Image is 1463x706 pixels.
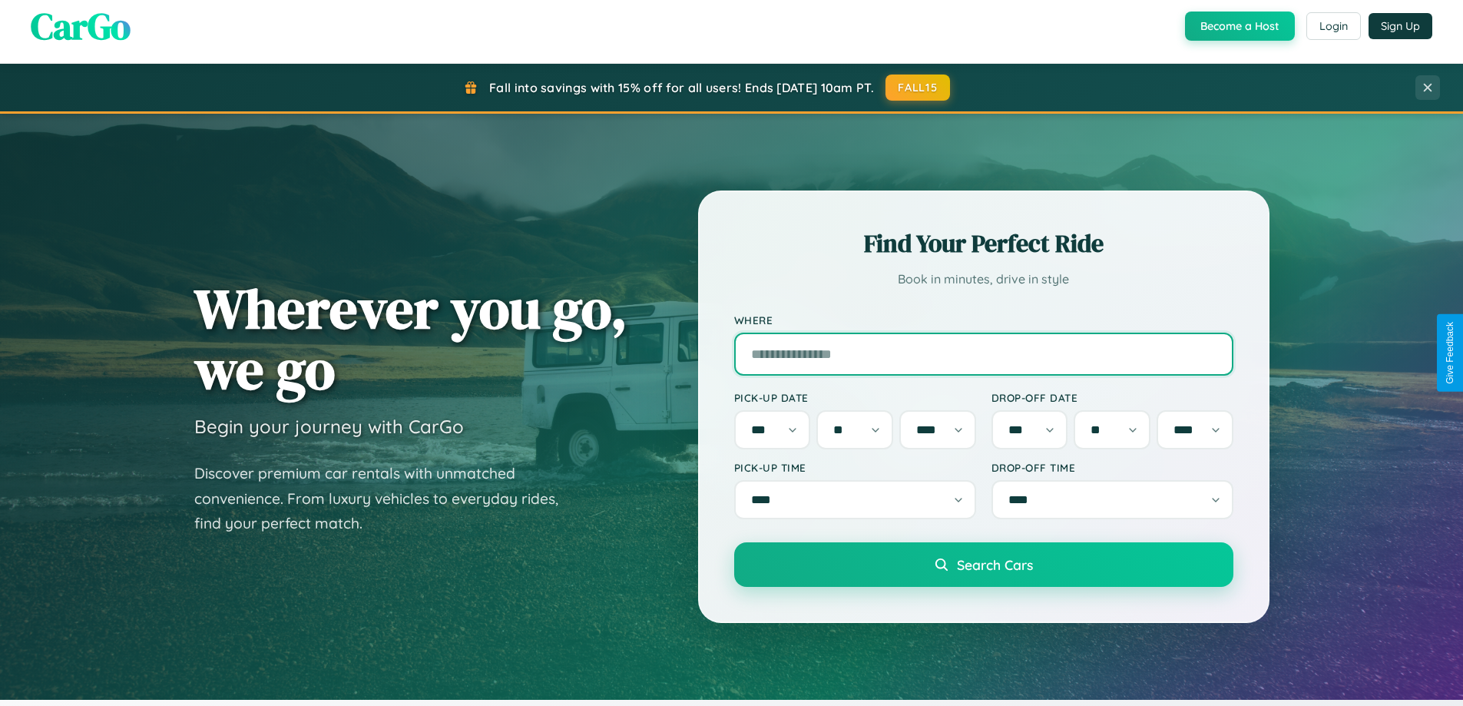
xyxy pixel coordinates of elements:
button: FALL15 [885,75,950,101]
h2: Find Your Perfect Ride [734,227,1233,260]
label: Where [734,313,1233,326]
label: Drop-off Date [991,391,1233,404]
h1: Wherever you go, we go [194,278,627,399]
label: Pick-up Time [734,461,976,474]
button: Become a Host [1185,12,1295,41]
label: Drop-off Time [991,461,1233,474]
button: Search Cars [734,542,1233,587]
h3: Begin your journey with CarGo [194,415,464,438]
button: Sign Up [1369,13,1432,39]
span: Fall into savings with 15% off for all users! Ends [DATE] 10am PT. [489,80,874,95]
button: Login [1306,12,1361,40]
span: CarGo [31,1,131,51]
p: Discover premium car rentals with unmatched convenience. From luxury vehicles to everyday rides, ... [194,461,578,536]
p: Book in minutes, drive in style [734,268,1233,290]
div: Give Feedback [1445,322,1455,384]
span: Search Cars [957,556,1033,573]
label: Pick-up Date [734,391,976,404]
